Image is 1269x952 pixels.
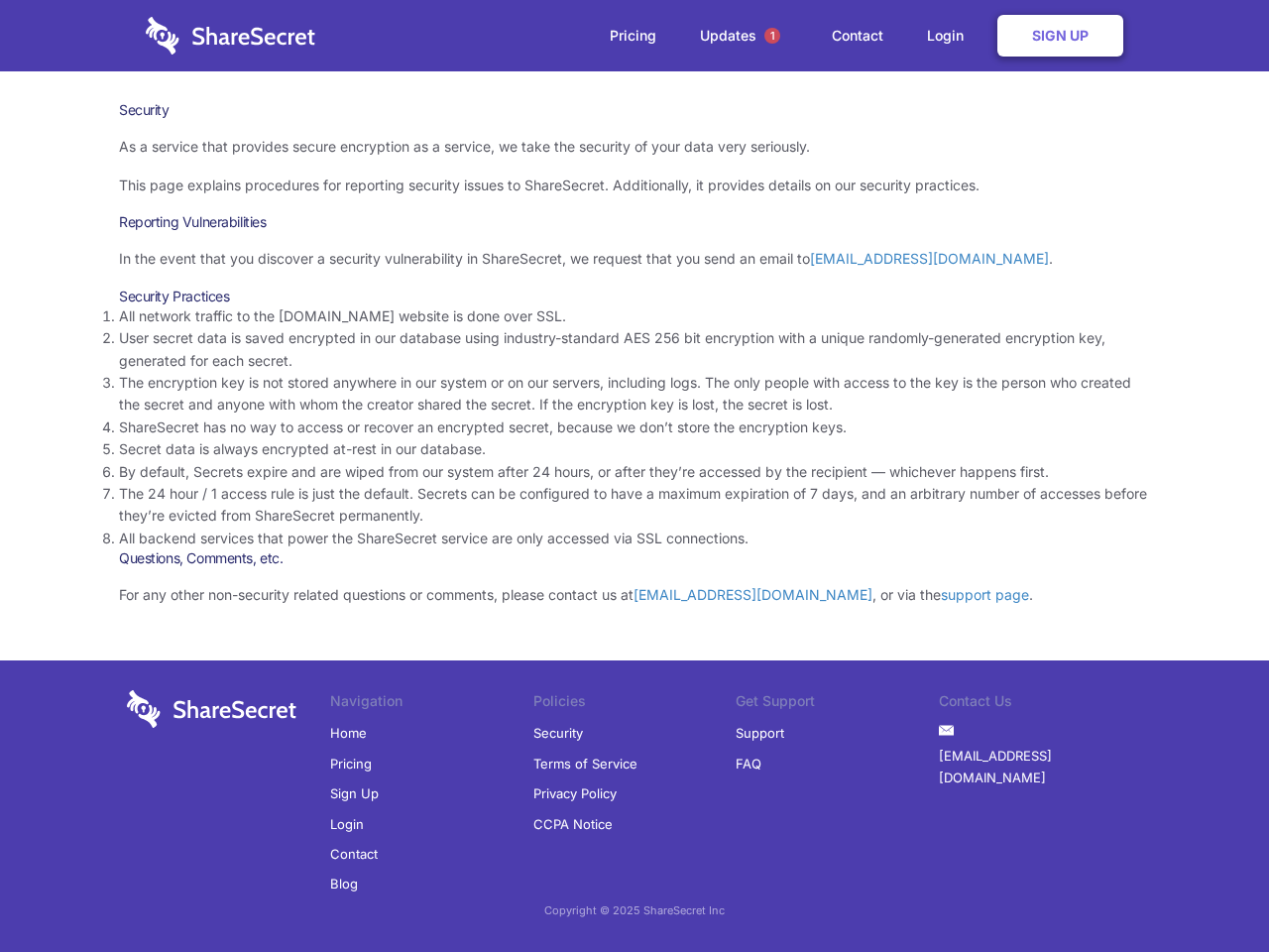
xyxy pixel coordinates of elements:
[533,690,737,718] li: Policies
[810,250,1049,267] a: [EMAIL_ADDRESS][DOMAIN_NAME]
[736,749,761,778] a: FAQ
[119,461,1150,483] li: By default, Secrets expire and are wiped from our system after 24 hours, or after they’re accesse...
[907,5,993,66] a: Login
[941,586,1029,603] a: support page
[330,839,378,869] a: Contact
[812,5,903,66] a: Contact
[997,15,1123,57] a: Sign Up
[119,136,1150,158] p: As a service that provides secure encryption as a service, we take the security of your data very...
[736,718,784,748] a: Support
[119,327,1150,372] li: User secret data is saved encrypted in our database using industry-standard AES 256 bit encryptio...
[119,549,1150,567] h3: Questions, Comments, etc.
[939,741,1142,793] a: [EMAIL_ADDRESS][DOMAIN_NAME]
[127,690,296,728] img: logo-wordmark-white-trans-d4663122ce5f474addd5e946df7df03e33cb6a1c49d2221995e7729f52c070b2.svg
[330,869,358,898] a: Blog
[146,17,315,55] img: logo-wordmark-white-trans-d4663122ce5f474addd5e946df7df03e33cb6a1c49d2221995e7729f52c070b2.svg
[330,690,533,718] li: Navigation
[119,248,1150,270] p: In the event that you discover a security vulnerability in ShareSecret, we request that you send ...
[634,586,872,603] a: [EMAIL_ADDRESS][DOMAIN_NAME]
[533,718,583,748] a: Security
[939,690,1142,718] li: Contact Us
[330,749,372,778] a: Pricing
[119,213,1150,231] h3: Reporting Vulnerabilities
[119,288,1150,305] h3: Security Practices
[119,528,1150,549] li: All backend services that power the ShareSecret service are only accessed via SSL connections.
[330,778,379,808] a: Sign Up
[119,584,1150,606] p: For any other non-security related questions or comments, please contact us at , or via the .
[736,690,939,718] li: Get Support
[119,438,1150,460] li: Secret data is always encrypted at-rest in our database.
[590,5,676,66] a: Pricing
[119,175,1150,196] p: This page explains procedures for reporting security issues to ShareSecret. Additionally, it prov...
[764,28,780,44] span: 1
[330,718,367,748] a: Home
[119,372,1150,416] li: The encryption key is not stored anywhere in our system or on our servers, including logs. The on...
[533,749,637,778] a: Terms of Service
[119,101,1150,119] h1: Security
[330,809,364,839] a: Login
[533,778,617,808] a: Privacy Policy
[119,483,1150,528] li: The 24 hour / 1 access rule is just the default. Secrets can be configured to have a maximum expi...
[119,305,1150,327] li: All network traffic to the [DOMAIN_NAME] website is done over SSL.
[119,416,1150,438] li: ShareSecret has no way to access or recover an encrypted secret, because we don’t store the encry...
[533,809,613,839] a: CCPA Notice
